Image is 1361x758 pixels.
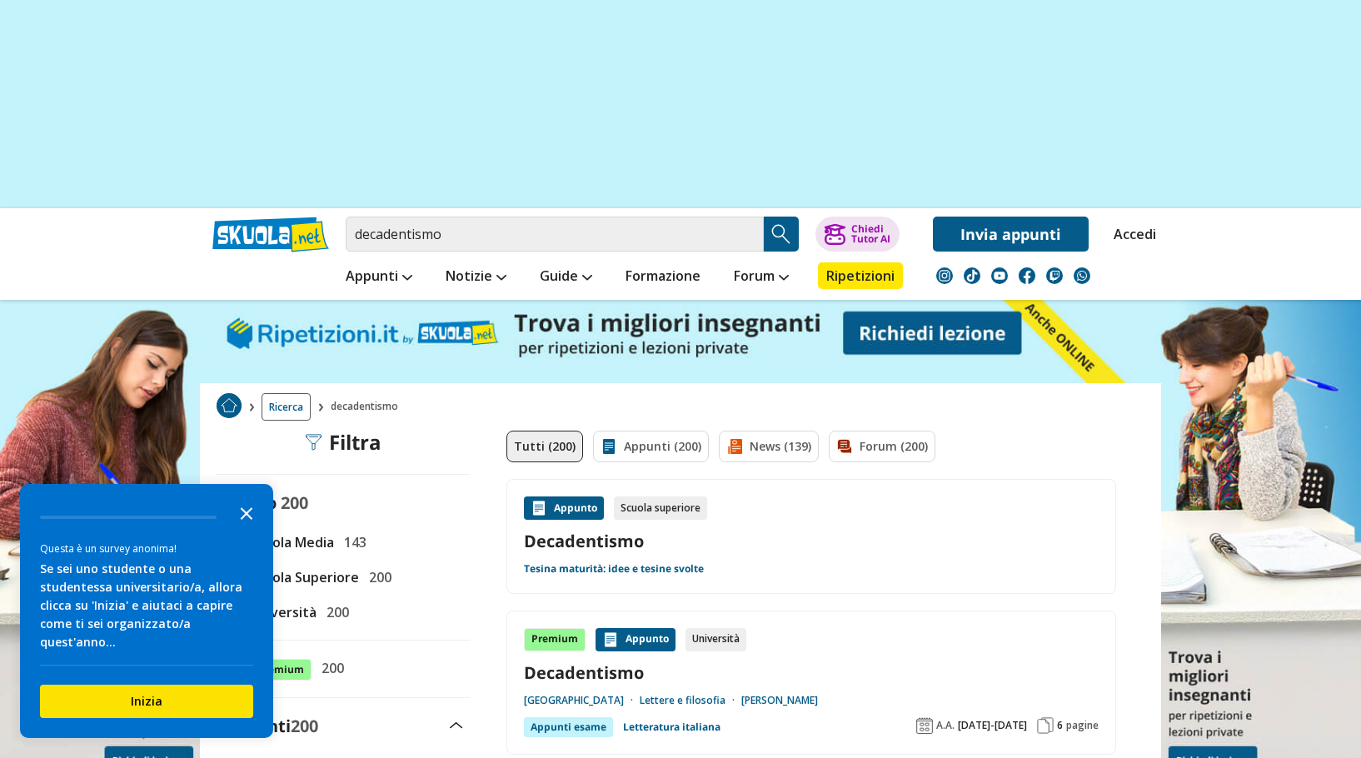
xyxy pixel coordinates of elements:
[524,562,704,576] a: Tesina maturità: idee e tesine svolte
[346,217,764,252] input: Cerca appunti, riassunti o versioni
[769,222,794,247] img: Cerca appunti, riassunti o versioni
[217,393,242,418] img: Home
[933,217,1089,252] a: Invia appunti
[306,431,381,454] div: Filtra
[291,715,318,737] span: 200
[829,431,935,462] a: Forum (200)
[320,601,349,623] span: 200
[851,224,890,244] div: Chiedi Tutor AI
[262,393,311,421] a: Ricerca
[230,496,263,529] button: Close the survey
[818,262,903,289] a: Ripetizioni
[621,262,705,292] a: Formazione
[536,262,596,292] a: Guide
[506,431,583,462] a: Tutti (200)
[337,531,366,553] span: 143
[991,267,1008,284] img: youtube
[836,438,853,455] img: Forum filtro contenuto
[306,434,322,451] img: Filtra filtri mobile
[1019,267,1035,284] img: facebook
[524,717,613,737] div: Appunti esame
[741,694,818,707] a: [PERSON_NAME]
[441,262,511,292] a: Notizie
[614,496,707,520] div: Scuola superiore
[730,262,793,292] a: Forum
[1057,719,1063,732] span: 6
[243,566,359,588] span: Scuola Superiore
[1046,267,1063,284] img: twitch
[964,267,980,284] img: tiktok
[40,560,253,651] div: Se sei uno studente o una studentessa universitario/a, allora clicca su 'Inizia' e aiutaci a capi...
[916,717,933,734] img: Anno accademico
[524,628,586,651] div: Premium
[40,685,253,718] button: Inizia
[450,722,463,729] img: Apri e chiudi sezione
[524,661,1099,684] a: Decadentismo
[936,267,953,284] img: instagram
[623,717,720,737] a: Letteratura italiana
[281,491,308,514] span: 200
[815,217,900,252] button: ChiediTutor AI
[719,431,819,462] a: News (139)
[640,694,741,707] a: Lettere e filosofia
[958,719,1027,732] span: [DATE]-[DATE]
[20,484,273,738] div: Survey
[524,530,1099,552] a: Decadentismo
[531,500,547,516] img: Appunti contenuto
[596,628,676,651] div: Appunto
[1074,267,1090,284] img: WhatsApp
[331,393,405,421] span: decadentismo
[250,659,312,681] span: Premium
[362,566,391,588] span: 200
[593,431,709,462] a: Appunti (200)
[764,217,799,252] button: Search Button
[1037,717,1054,734] img: Pagine
[524,496,604,520] div: Appunto
[524,694,640,707] a: [GEOGRAPHIC_DATA]
[243,601,317,623] span: Università
[685,628,746,651] div: Università
[936,719,955,732] span: A.A.
[341,262,416,292] a: Appunti
[1114,217,1149,252] a: Accedi
[315,657,344,679] span: 200
[726,438,743,455] img: News filtro contenuto
[1066,719,1099,732] span: pagine
[40,541,253,556] div: Questa è un survey anonima!
[243,531,334,553] span: Scuola Media
[601,438,617,455] img: Appunti filtro contenuto
[602,631,619,648] img: Appunti contenuto
[217,393,242,421] a: Home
